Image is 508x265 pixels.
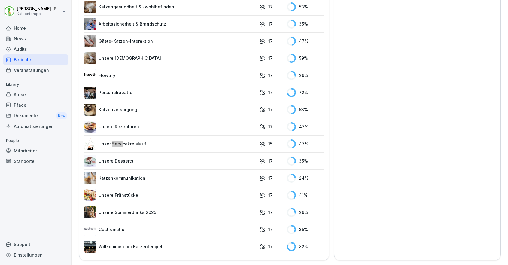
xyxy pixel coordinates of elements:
[268,123,273,130] p: 17
[3,239,68,250] div: Support
[56,112,67,119] div: New
[84,69,96,81] img: dog6yqj7zqg9ablzyyo06exk.png
[84,52,96,64] img: y3z6ijle3m8bd306u2bj53xg.png
[287,20,324,29] div: 35 %
[84,121,256,133] a: Unsere Rezepturen
[84,206,256,218] a: Unsere Sommerdrinks 2025
[287,37,324,46] div: 47 %
[84,172,256,184] a: Katzenkommunikation
[287,2,324,11] div: 53 %
[84,1,96,13] img: rxjswh0vui7qq7b39tbuj2fl.png
[287,139,324,148] div: 47 %
[84,104,256,116] a: Katzenversorgung
[287,105,324,114] div: 53 %
[3,136,68,145] p: People
[3,100,68,110] a: Pfade
[287,242,324,251] div: 82 %
[84,155,96,167] img: uk78nzme8od8c10kt62qgexg.png
[287,174,324,183] div: 24 %
[84,18,96,30] img: t9h6bmns6sfqu5d93vdl2u5w.png
[268,55,273,61] p: 17
[3,80,68,89] p: Library
[84,206,96,218] img: z2wzlwkjv23ogvhmnm05ms84.png
[84,52,256,64] a: Unsere [DEMOGRAPHIC_DATA]
[268,226,273,233] p: 17
[84,18,256,30] a: Arbeitssicherheit & Brandschutz
[3,89,68,100] a: Kurse
[84,138,256,150] a: Unser Servicekreislauf
[268,192,273,198] p: 17
[287,54,324,63] div: 59 %
[287,208,324,217] div: 29 %
[84,87,96,99] img: e8ziyjrh6o0kapfuhyynj7rz.png
[3,110,68,121] a: DokumenteNew
[268,141,272,147] p: 15
[3,121,68,132] a: Automatisierungen
[84,241,96,253] img: bfxihpyegxharsbvixxs1pbj.png
[3,156,68,166] a: Standorte
[3,33,68,44] a: News
[84,35,96,47] img: l0atb699uij68h2c0ddnh1rz.png
[268,175,273,181] p: 17
[84,1,256,13] a: Katzengesundheit & -wohlbefinden
[84,155,256,167] a: Unsere Desserts
[3,23,68,33] a: Home
[84,121,96,133] img: cs7wf0v7zfc7wxyq1wqcbqo4.png
[268,243,273,250] p: 17
[84,87,256,99] a: Personalrabatte
[17,6,61,11] p: [PERSON_NAME] [PERSON_NAME]
[84,35,256,47] a: Gäste-Katzen-Interaktion
[268,38,273,44] p: 17
[287,191,324,200] div: 41 %
[84,241,256,253] a: Willkommen bei Katzentempel
[84,69,256,81] a: Flowtify
[84,224,96,236] img: b6ioavhct5dx9kmiyfa4h45u.png
[268,72,273,78] p: 17
[268,209,273,215] p: 17
[3,145,68,156] a: Mitarbeiter
[268,4,273,10] p: 17
[3,250,68,260] a: Einstellungen
[3,110,68,121] div: Dokumente
[84,189,256,201] a: Unsere Frühstücke
[3,54,68,65] a: Berichte
[287,157,324,166] div: 35 %
[287,122,324,131] div: 47 %
[17,12,61,16] p: Katzentempel
[268,106,273,113] p: 17
[84,172,96,184] img: slr3n71ht72n64tortf4spcx.png
[268,21,273,27] p: 17
[84,224,256,236] a: Gastromatic
[3,44,68,54] a: Audits
[3,65,68,75] a: Veranstaltungen
[84,189,96,201] img: xjb5akufvkicg26u72a6ikpa.png
[84,138,96,150] img: s5qnd9q1m875ulmi6z3g1v03.png
[268,89,273,96] p: 17
[287,71,324,80] div: 29 %
[84,104,96,116] img: xm6kh0ygkno3b9579tdjalrr.png
[287,225,324,234] div: 35 %
[268,158,273,164] p: 17
[287,88,324,97] div: 72 %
